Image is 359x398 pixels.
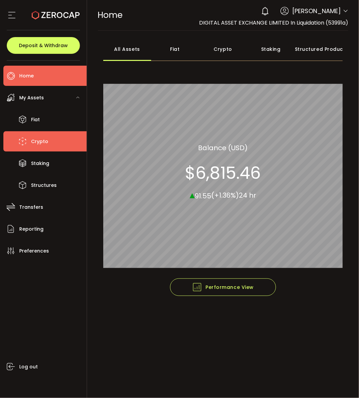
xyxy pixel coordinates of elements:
[185,163,261,183] section: $6,815.46
[199,19,348,27] span: DIGITAL ASSET EXCHANGE LIMITED In Liquidation (53991a)
[19,71,34,81] span: Home
[195,191,211,201] span: 91.55
[170,278,276,296] button: Performance View
[151,37,199,61] div: Fiat
[7,37,80,54] button: Deposit & Withdraw
[19,93,44,103] span: My Assets
[192,282,254,292] span: Performance View
[19,43,68,48] span: Deposit & Withdraw
[31,159,49,168] span: Staking
[19,362,38,372] span: Log out
[98,9,123,21] span: Home
[295,37,343,61] div: Structured Products
[31,137,48,146] span: Crypto
[198,143,248,153] section: Balance (USD)
[239,191,256,200] span: 24 hr
[31,180,57,190] span: Structures
[292,6,341,15] span: [PERSON_NAME]
[19,202,43,212] span: Transfers
[199,37,247,61] div: Crypto
[31,115,40,125] span: Fiat
[325,366,359,398] iframe: Chat Widget
[103,37,151,61] div: All Assets
[211,191,239,200] span: (+1.36%)
[19,246,49,256] span: Preferences
[247,37,295,61] div: Staking
[19,224,44,234] span: Reporting
[190,188,195,202] span: ▴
